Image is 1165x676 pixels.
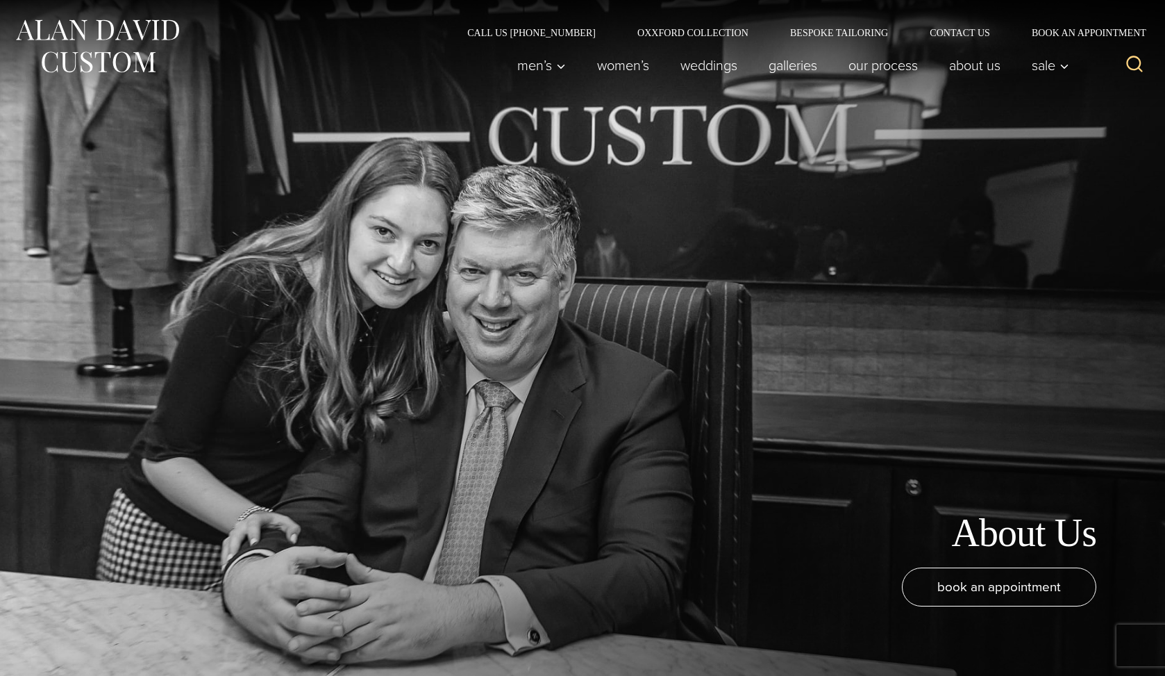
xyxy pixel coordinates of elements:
span: Sale [1032,58,1069,72]
a: book an appointment [902,568,1096,607]
nav: Secondary Navigation [446,28,1151,38]
a: About Us [934,51,1016,79]
nav: Primary Navigation [502,51,1077,79]
h1: About Us [951,510,1096,557]
a: Oxxford Collection [617,28,769,38]
a: Galleries [753,51,833,79]
button: View Search Form [1118,49,1151,82]
a: Book an Appointment [1011,28,1151,38]
img: Alan David Custom [14,15,181,77]
a: Call Us [PHONE_NUMBER] [446,28,617,38]
span: book an appointment [937,577,1061,597]
a: Contact Us [909,28,1011,38]
a: Bespoke Tailoring [769,28,909,38]
a: Women’s [582,51,665,79]
a: Our Process [833,51,934,79]
span: Men’s [517,58,566,72]
a: weddings [665,51,753,79]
